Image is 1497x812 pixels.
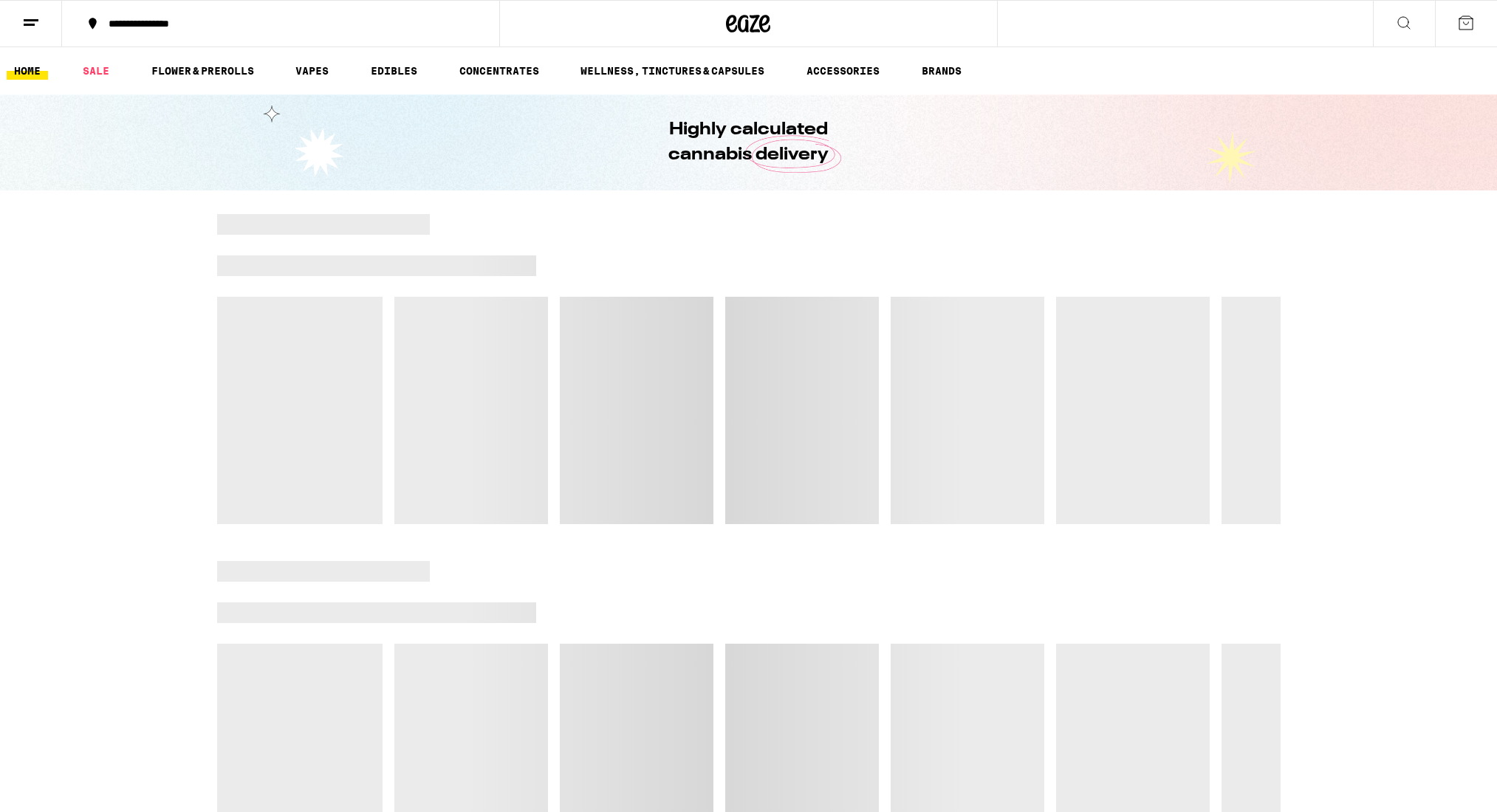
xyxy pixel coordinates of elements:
button: BRANDS [914,62,969,80]
a: ACCESSORIES [799,62,887,80]
h1: Highly calculated cannabis delivery [627,117,871,168]
a: WELLNESS, TINCTURES & CAPSULES [573,62,772,80]
a: VAPES [288,62,336,80]
a: FLOWER & PREROLLS [144,62,261,80]
a: HOME [7,62,48,80]
a: SALE [75,62,117,80]
a: EDIBLES [363,62,425,80]
a: CONCENTRATES [452,62,547,80]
